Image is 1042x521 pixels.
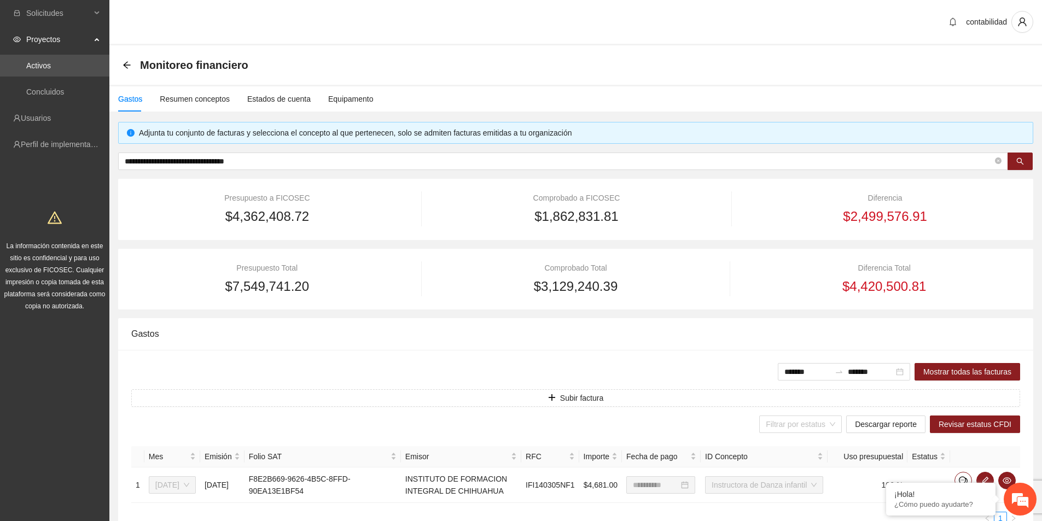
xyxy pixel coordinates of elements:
[13,36,21,43] span: eye
[579,467,622,503] td: $4,681.00
[1008,153,1033,170] button: search
[894,490,987,499] div: ¡Hola!
[225,276,309,297] span: $7,549,741.20
[131,389,1020,407] button: plusSubir factura
[131,192,403,204] div: Presupuesto a FICOSEC
[26,61,51,70] a: Activos
[245,467,401,503] td: F8E2B669-9626-4B5C-8FFD-90EA13E1BF54
[560,392,603,404] span: Subir factura
[626,450,688,463] span: Fecha de pago
[995,156,1002,167] span: close-circle
[123,61,131,69] span: arrow-left
[835,367,843,376] span: swap-right
[1016,157,1024,166] span: search
[584,450,609,463] span: Importe
[200,446,245,467] th: Emisión
[534,206,618,227] span: $1,862,831.81
[144,446,200,467] th: Mes
[944,13,962,31] button: bell
[401,446,521,467] th: Emisor
[328,93,374,105] div: Equipamento
[534,276,618,297] span: $3,129,240.39
[118,93,142,105] div: Gastos
[855,418,917,430] span: Descargar reporte
[440,262,712,274] div: Comprobado Total
[579,446,622,467] th: Importe
[828,467,907,503] td: 100 %
[907,467,950,503] td: - - -
[939,418,1011,430] span: Revisar estatus CFDI
[1011,11,1033,33] button: user
[548,394,556,402] span: plus
[225,206,309,227] span: $4,362,408.72
[140,56,248,74] span: Monitoreo financiero
[131,467,144,503] td: 1
[247,93,311,105] div: Estados de cuenta
[526,450,567,463] span: RFC
[401,467,521,503] td: INSTITUTO DE FORMACION INTEGRAL DE CHIHUAHUA
[131,318,1020,349] div: Gastos
[26,2,91,24] span: Solicitudes
[912,450,938,463] span: Estatus
[127,129,135,137] span: info-circle
[966,17,1007,26] span: contabilidad
[21,114,51,122] a: Usuarios
[13,9,21,17] span: inbox
[622,446,701,467] th: Fecha de pago
[995,157,1002,164] span: close-circle
[999,476,1015,485] span: eye
[440,192,713,204] div: Comprobado a FICOSEC
[945,17,961,26] span: bell
[149,450,188,463] span: Mes
[907,446,950,467] th: Estatus
[405,450,509,463] span: Emisor
[705,450,815,463] span: ID Concepto
[205,450,232,463] span: Emisión
[1012,17,1033,27] span: user
[200,467,245,503] td: [DATE]
[894,500,987,508] p: ¿Cómo puedo ayudarte?
[750,192,1020,204] div: Diferencia
[748,262,1020,274] div: Diferencia Total
[139,127,1024,139] div: Adjunta tu conjunto de facturas y selecciona el concepto al que pertenecen, solo se admiten factu...
[131,262,403,274] div: Presupuesto Total
[160,93,230,105] div: Resumen conceptos
[123,61,131,70] div: Back
[701,446,828,467] th: ID Concepto
[846,415,925,433] button: Descargar reporte
[915,363,1020,380] button: Mostrar todas las facturas
[843,206,927,227] span: $2,499,576.91
[954,472,972,489] button: comment
[155,477,189,493] span: Junio 2025
[26,28,91,50] span: Proyectos
[923,366,1011,378] span: Mostrar todas las facturas
[521,467,579,503] td: IFI140305NF1
[835,367,843,376] span: to
[21,140,106,149] a: Perfil de implementadora
[998,472,1016,489] button: eye
[4,242,106,310] span: La información contenida en este sitio es confidencial y para uso exclusivo de FICOSEC. Cualquier...
[249,450,388,463] span: Folio SAT
[930,415,1020,433] button: Revisar estatus CFDI
[521,446,579,467] th: RFC
[828,446,907,467] th: Uso presupuestal
[712,477,817,493] span: Instructora de Danza infantil
[955,476,971,485] span: comment
[842,276,926,297] span: $4,420,500.81
[48,210,62,225] span: warning
[976,472,994,489] button: edit
[245,446,401,467] th: Folio SAT
[977,476,993,485] span: edit
[26,87,64,96] a: Concluidos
